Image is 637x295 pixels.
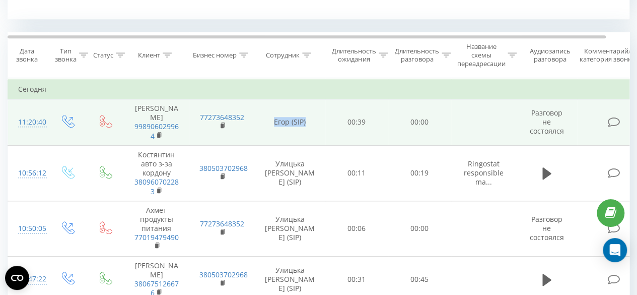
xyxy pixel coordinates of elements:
[457,42,505,68] div: Название схемы переадресации
[395,47,439,64] div: Длительность разговора
[18,112,38,132] div: 11:20:40
[603,238,627,262] div: Open Intercom Messenger
[134,122,179,140] a: 998906029964
[199,163,248,173] a: 380503702968
[124,201,189,256] td: Ахмет продукты питания
[325,145,388,201] td: 00:11
[8,47,45,64] div: Дата звонка
[578,47,637,64] div: Комментарий/категория звонка
[325,99,388,146] td: 00:39
[93,51,113,60] div: Статус
[530,108,564,136] span: Разговор не состоялся
[18,163,38,183] div: 10:56:12
[530,214,564,242] span: Разговор не состоялся
[388,145,451,201] td: 00:19
[255,145,325,201] td: Улицька [PERSON_NAME] (SIP)
[200,112,244,122] a: 77273648352
[325,201,388,256] td: 00:06
[199,270,248,279] a: 380503702968
[525,47,574,64] div: Аудиозапись разговора
[124,145,189,201] td: Костянтин авто з-за кордону
[255,99,325,146] td: Егор (SIP)
[134,232,179,242] a: 77019479490
[124,99,189,146] td: [PERSON_NAME]
[18,269,38,289] div: 10:47:22
[388,201,451,256] td: 00:00
[266,51,300,60] div: Сотрудник
[138,51,160,60] div: Клиент
[255,201,325,256] td: Улицька [PERSON_NAME] (SIP)
[388,99,451,146] td: 00:00
[18,219,38,239] div: 10:50:05
[464,159,504,187] span: Ringostat responsible ma...
[193,51,237,60] div: Бизнес номер
[332,47,376,64] div: Длительность ожидания
[5,266,29,290] button: Open CMP widget
[55,47,77,64] div: Тип звонка
[134,177,179,196] a: 380960702283
[200,219,244,228] a: 77273648352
